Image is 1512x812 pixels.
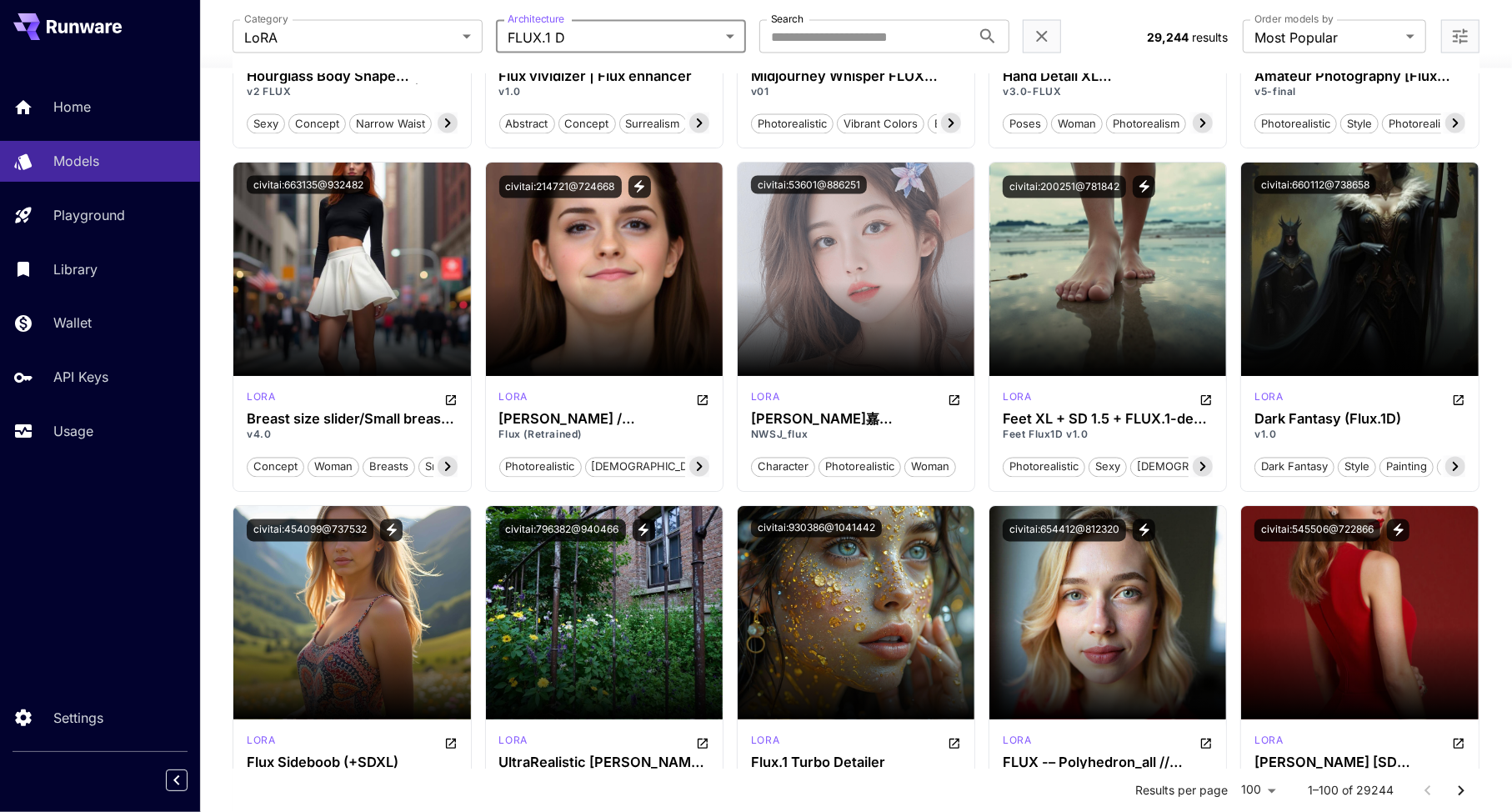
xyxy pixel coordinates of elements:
div: Taylor Swift [SD 3.5/Flux/PonyXL] [1254,755,1464,771]
button: sexy [247,113,285,134]
button: poses [1003,113,1048,134]
p: Playground [53,205,125,225]
p: API Keys [53,367,108,387]
h3: [PERSON_NAME] / [PERSON_NAME] - [Flux, Pony, SD1.5] [499,412,709,428]
div: FLUX.1 D [751,733,779,753]
button: ethereal [928,113,984,134]
h3: [PERSON_NAME]嘉nwsj_realistic [751,412,961,428]
span: small breasts [419,459,500,476]
span: sexy [1089,459,1126,476]
div: Breast size slider/Small breasts (FLUX) [247,412,457,428]
div: FLUX.1 D [247,389,275,409]
label: Architecture [508,13,564,27]
button: civitai:53601@886251 [751,176,867,194]
span: concept [248,459,303,476]
h3: Midjourney Whisper FLUX [PERSON_NAME] [751,68,961,84]
button: character [751,456,815,478]
h3: Flux vividizer | Flux enhancer [499,68,709,84]
button: Open in CivitAI [1452,389,1465,409]
p: lora [1254,733,1283,748]
div: 100 [1235,778,1282,802]
button: Open more filters [1450,27,1470,48]
button: View trigger words [1133,519,1155,542]
span: photorealistic [752,116,833,133]
button: civitai:930386@1041442 [751,519,882,538]
h3: Feet XL + SD 1.5 + FLUX.1-dev + Pony + Illustrious [1003,412,1213,428]
button: Collapse sidebar [166,769,188,791]
button: breasts [363,456,415,478]
span: photorealistic [1004,459,1084,476]
h3: Amateur Photography [Flux Dev] [1254,68,1464,84]
p: lora [1003,389,1031,404]
h3: UltraRealistic [PERSON_NAME] Project [499,755,709,771]
button: Open in CivitAI [696,389,709,409]
span: vibrant colors [838,116,924,133]
p: Settings [53,708,103,728]
button: civitai:660112@738658 [1254,176,1376,194]
h3: Hand Detail XL [PERSON_NAME] [1003,68,1213,84]
button: abstract [499,113,555,134]
button: View trigger words [633,519,655,542]
p: Wallet [53,313,92,333]
span: photorealism [1107,116,1185,133]
span: ethereal [929,116,983,133]
span: concept [289,116,345,133]
span: photorealism [1383,116,1461,133]
button: concept [558,113,616,134]
span: narrow waist [350,116,431,133]
button: painting [1379,456,1434,478]
p: lora [247,733,275,748]
button: photorealism [1382,113,1462,134]
span: woman [308,459,358,476]
p: v1.0 [499,84,709,99]
span: style [1341,116,1378,133]
button: style [1340,113,1379,134]
span: abstract [500,116,554,133]
button: style [1338,456,1376,478]
div: Emma Watson / Hermione Granger - [Flux, Pony, SD1.5] [499,412,709,428]
h3: Flux Sideboob (+SDXL) [247,755,457,771]
p: Results per page [1136,782,1229,799]
button: Open in CivitAI [948,389,961,409]
button: concept [288,113,346,134]
div: FLUX.1 D [1254,733,1283,753]
div: Midjourney Whisper FLUX LoRA [751,68,961,84]
span: woman [1052,116,1102,133]
button: civitai:796382@940466 [499,519,626,542]
h3: Dark Fantasy (Flux.1D) [1254,412,1464,428]
span: results [1192,30,1228,44]
button: photorealistic [1003,456,1085,478]
button: civitai:214721@724668 [499,176,622,198]
button: Open in CivitAI [1199,733,1213,753]
span: sexy [248,116,284,133]
button: View trigger words [628,176,651,198]
button: Open in CivitAI [948,733,961,753]
span: character [752,459,814,476]
label: Order models by [1254,13,1334,27]
h3: FLUX -– Polyhedron_all // Perfect skin. Perfect hands. Perfect eyes. (m/f) [1003,755,1213,771]
button: woman [308,456,359,478]
p: v4.0 [247,428,457,443]
p: Library [53,259,98,279]
button: civitai:200251@781842 [1003,176,1126,198]
p: lora [1003,733,1031,748]
h3: Flux.1 Turbo Detailer [751,755,961,771]
p: v2 FLUX [247,84,457,99]
button: Clear filters (2) [1032,27,1052,48]
button: concept [247,456,304,478]
button: civitai:545506@722866 [1254,519,1380,542]
button: civitai:663135@932482 [247,176,370,194]
span: style [1339,459,1375,476]
span: [DEMOGRAPHIC_DATA] [1131,459,1264,476]
label: Category [244,13,288,27]
p: lora [751,733,779,748]
div: FLUX.1 D [499,389,528,409]
div: Collapse sidebar [178,765,200,795]
button: Open in CivitAI [444,733,458,753]
span: poses [1004,116,1047,133]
